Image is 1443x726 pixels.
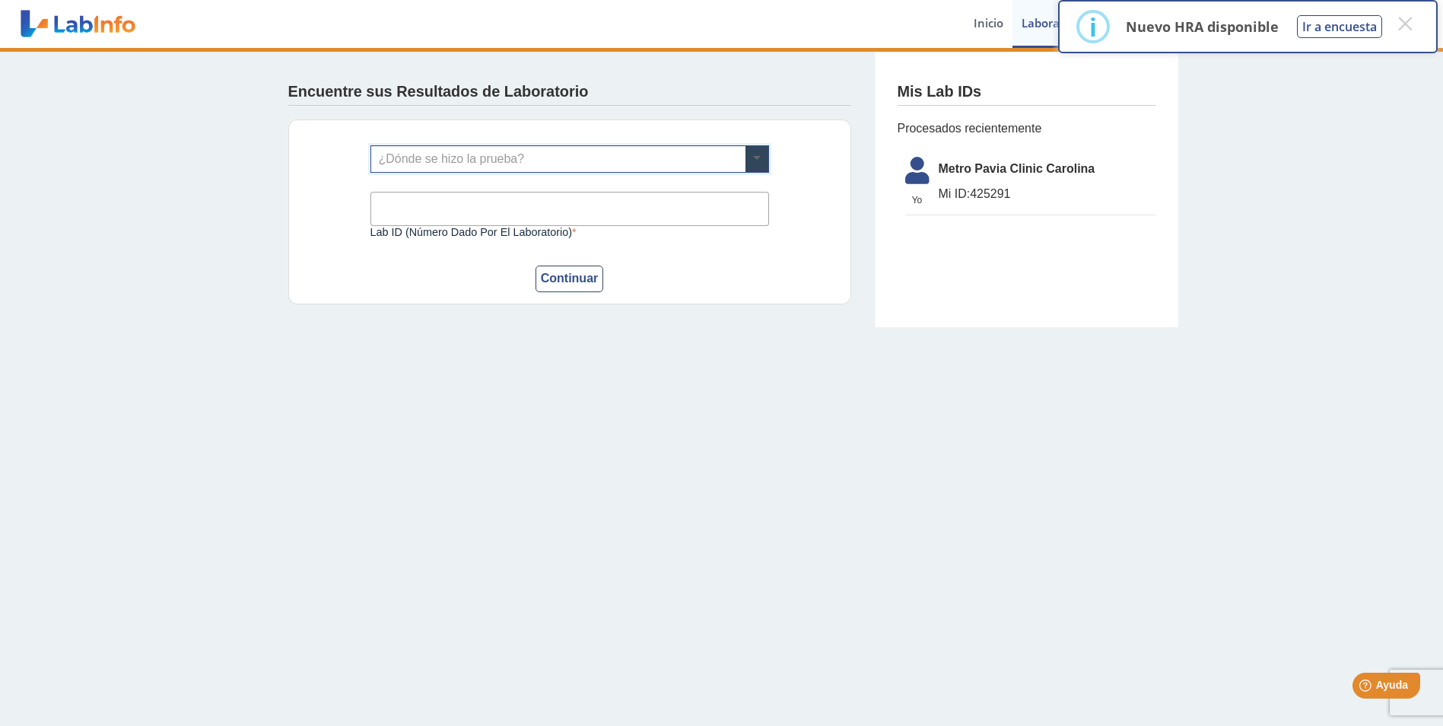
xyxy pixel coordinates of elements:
span: Procesados recientemente [898,119,1155,138]
span: Mi ID: [939,187,971,200]
button: Ir a encuesta [1297,15,1382,38]
p: Nuevo HRA disponible [1126,18,1279,36]
div: i [1089,13,1097,40]
span: Metro Pavia Clinic Carolina [939,160,1155,178]
h4: Mis Lab IDs [898,83,982,101]
label: Lab ID (número dado por el laboratorio) [370,226,769,238]
button: Continuar [536,266,604,292]
span: Yo [896,193,939,207]
button: Close this dialog [1391,10,1419,37]
span: 425291 [939,185,1155,203]
h4: Encuentre sus Resultados de Laboratorio [288,83,589,101]
iframe: Help widget launcher [1308,667,1426,709]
